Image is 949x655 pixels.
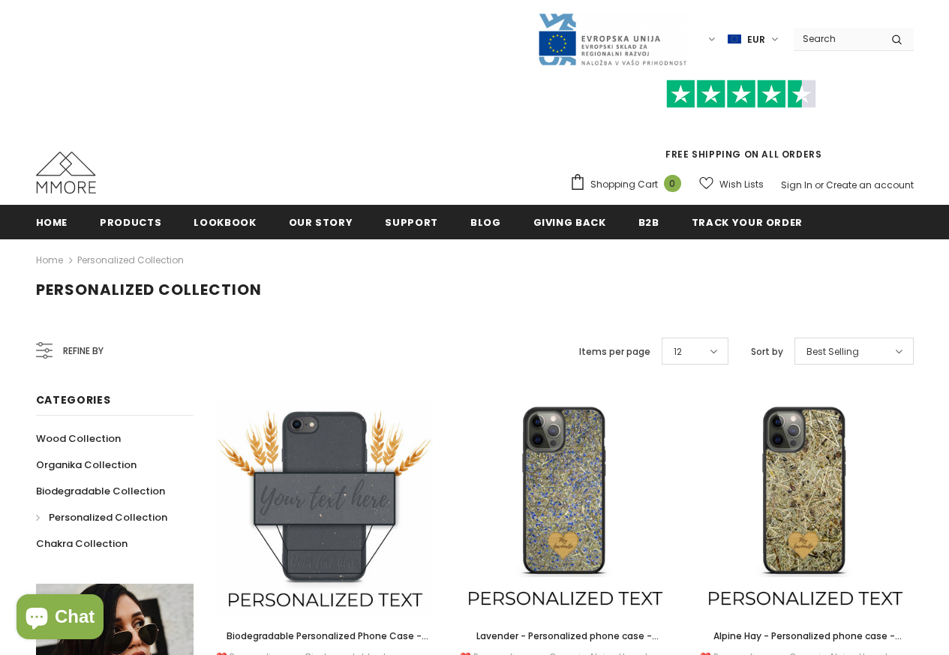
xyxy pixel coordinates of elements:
a: Biodegradable Personalized Phone Case - Black [216,628,434,644]
a: Lavender - Personalized phone case - Personalized gift [456,628,674,644]
a: Organika Collection [36,452,137,478]
iframe: Customer reviews powered by Trustpilot [569,108,914,147]
span: Personalized Collection [49,510,167,524]
span: Organika Collection [36,458,137,472]
span: 12 [674,344,682,359]
span: Best Selling [806,344,859,359]
span: FREE SHIPPING ON ALL ORDERS [569,86,914,161]
a: Biodegradable Collection [36,478,165,504]
a: support [385,205,438,239]
inbox-online-store-chat: Shopify online store chat [12,594,108,643]
a: Chakra Collection [36,530,128,557]
span: Wish Lists [719,177,764,192]
img: MMORE Cases [36,152,96,194]
span: Refine by [63,343,104,359]
span: Chakra Collection [36,536,128,551]
a: Home [36,205,68,239]
span: B2B [638,215,659,230]
img: Javni Razpis [537,12,687,67]
span: Biodegradable Collection [36,484,165,498]
a: Home [36,251,63,269]
a: Javni Razpis [537,32,687,45]
input: Search Site [794,28,880,50]
span: Giving back [533,215,606,230]
span: support [385,215,438,230]
span: Home [36,215,68,230]
img: Trust Pilot Stars [666,80,816,109]
a: Track your order [692,205,803,239]
a: B2B [638,205,659,239]
span: Products [100,215,161,230]
a: Wish Lists [699,171,764,197]
label: Sort by [751,344,783,359]
span: Personalized Collection [36,279,262,300]
span: Track your order [692,215,803,230]
a: Personalized Collection [36,504,167,530]
a: Our Story [289,205,353,239]
a: Alpine Hay - Personalized phone case - Personalized gift [696,628,914,644]
a: Blog [470,205,501,239]
a: Products [100,205,161,239]
a: Wood Collection [36,425,121,452]
a: Create an account [826,179,914,191]
a: Personalized Collection [77,254,184,266]
span: Lookbook [194,215,256,230]
span: Blog [470,215,501,230]
span: Wood Collection [36,431,121,446]
a: Sign In [781,179,812,191]
span: EUR [747,32,765,47]
label: Items per page [579,344,650,359]
span: Categories [36,392,111,407]
span: or [815,179,824,191]
span: Our Story [289,215,353,230]
span: Shopping Cart [590,177,658,192]
a: Giving back [533,205,606,239]
span: 0 [664,175,681,192]
a: Shopping Cart 0 [569,173,689,196]
a: Lookbook [194,205,256,239]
